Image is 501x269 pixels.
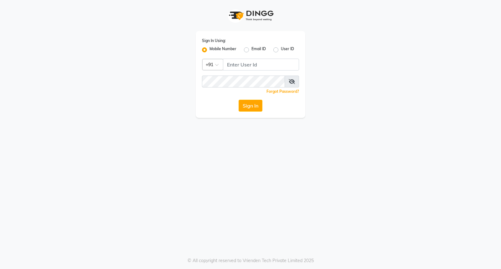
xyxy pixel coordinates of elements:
[239,100,262,112] button: Sign In
[223,59,299,71] input: Username
[251,46,266,54] label: Email ID
[281,46,294,54] label: User ID
[266,89,299,94] a: Forgot Password?
[209,46,236,54] label: Mobile Number
[202,76,285,87] input: Username
[225,6,276,25] img: logo1.svg
[202,38,226,44] label: Sign In Using:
